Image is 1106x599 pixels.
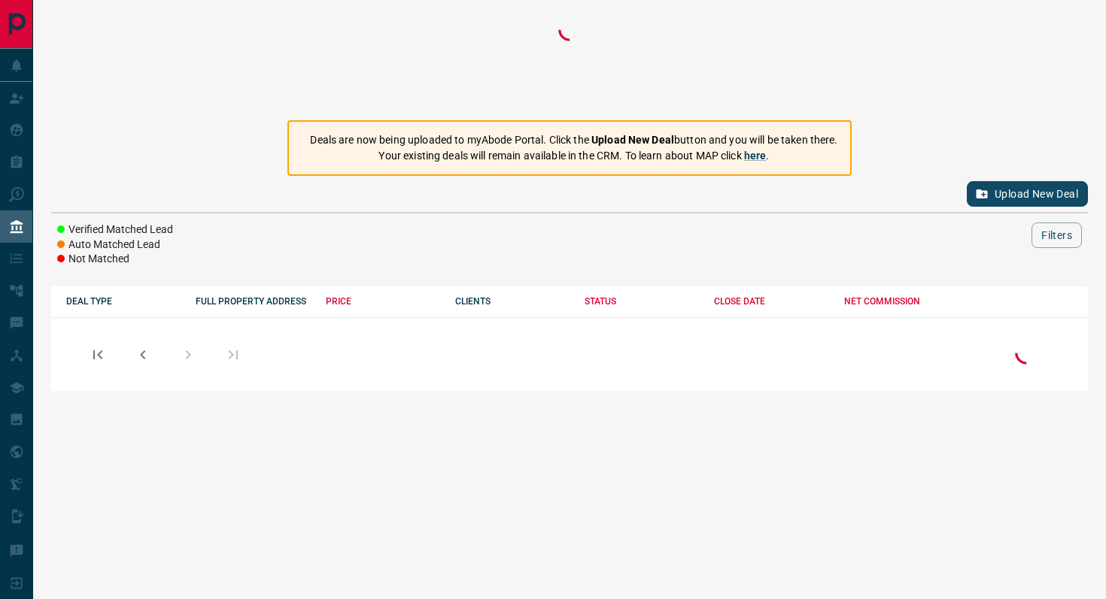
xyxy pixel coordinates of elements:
[1011,338,1041,371] div: Loading
[744,150,767,162] a: here
[196,296,310,307] div: FULL PROPERTY ADDRESS
[591,134,674,146] strong: Upload New Deal
[555,15,585,105] div: Loading
[1032,222,1082,248] button: Filters
[310,132,837,148] p: Deals are now being uploaded to myAbode Portal. Click the button and you will be taken there.
[57,252,173,267] li: Not Matched
[326,296,440,307] div: PRICE
[967,181,1088,207] button: Upload New Deal
[66,296,181,307] div: DEAL TYPE
[57,237,173,253] li: Auto Matched Lead
[310,148,837,164] p: Your existing deals will remain available in the CRM. To learn about MAP click .
[844,296,959,307] div: NET COMMISSION
[455,296,570,307] div: CLIENTS
[585,296,699,307] div: STATUS
[57,222,173,237] li: Verified Matched Lead
[714,296,828,307] div: CLOSE DATE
